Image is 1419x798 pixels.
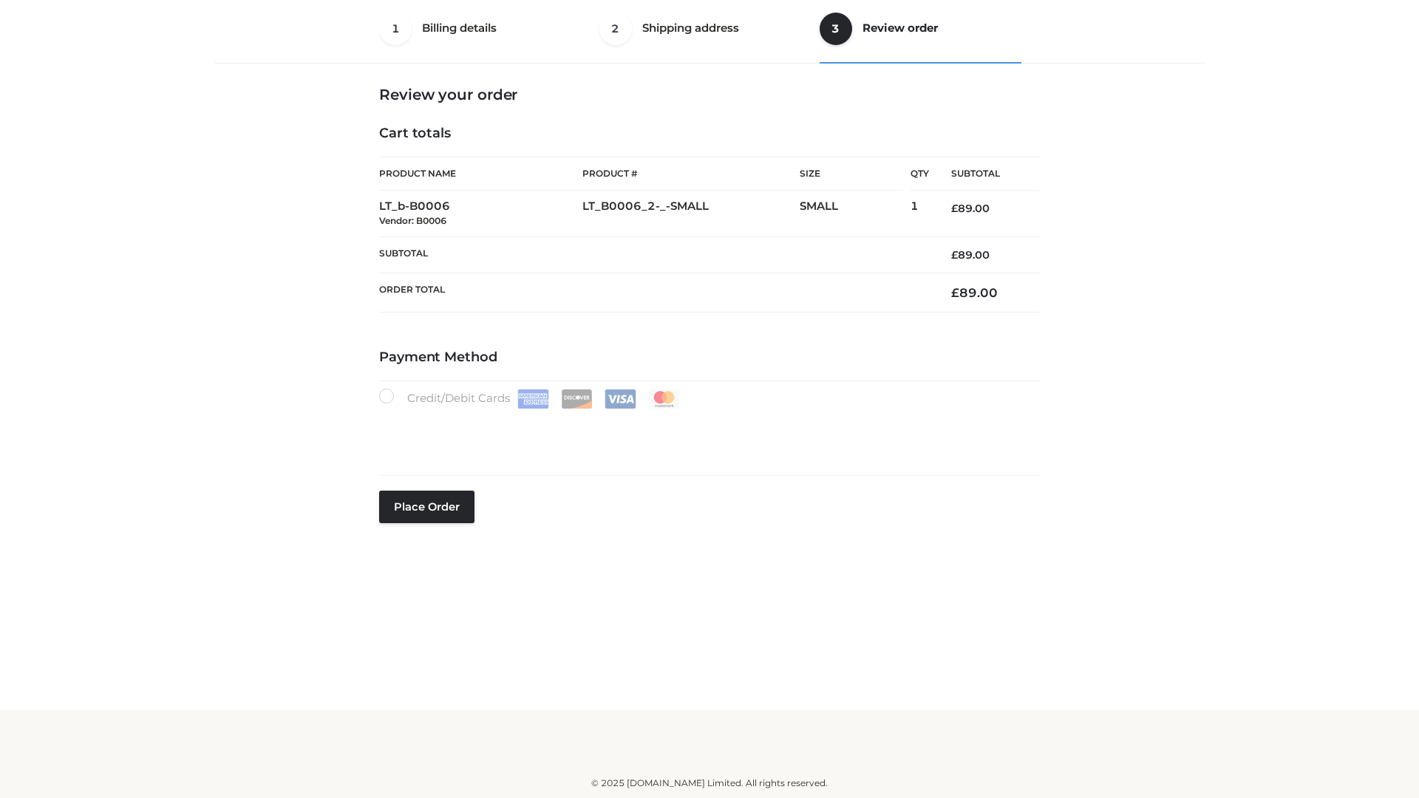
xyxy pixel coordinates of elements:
img: Discover [561,389,593,409]
th: Product # [582,157,800,191]
td: LT_B0006_2-_-SMALL [582,191,800,237]
img: Mastercard [648,389,680,409]
td: 1 [911,191,929,237]
span: £ [951,202,958,215]
h4: Cart totals [379,126,1040,142]
td: SMALL [800,191,911,237]
bdi: 89.00 [951,248,990,262]
bdi: 89.00 [951,202,990,215]
th: Size [800,157,903,191]
img: Amex [517,389,549,409]
button: Place order [379,491,474,523]
div: © 2025 [DOMAIN_NAME] Limited. All rights reserved. [220,776,1199,791]
label: Credit/Debit Cards [379,389,681,409]
span: £ [951,248,958,262]
th: Product Name [379,157,582,191]
bdi: 89.00 [951,285,998,300]
span: £ [951,285,959,300]
h4: Payment Method [379,349,1040,366]
th: Order Total [379,273,929,313]
th: Qty [911,157,929,191]
th: Subtotal [929,157,1040,191]
th: Subtotal [379,236,929,273]
small: Vendor: B0006 [379,215,446,226]
img: Visa [605,389,636,409]
td: LT_b-B0006 [379,191,582,237]
iframe: Secure payment input frame [376,406,1037,460]
h3: Review your order [379,86,1040,103]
